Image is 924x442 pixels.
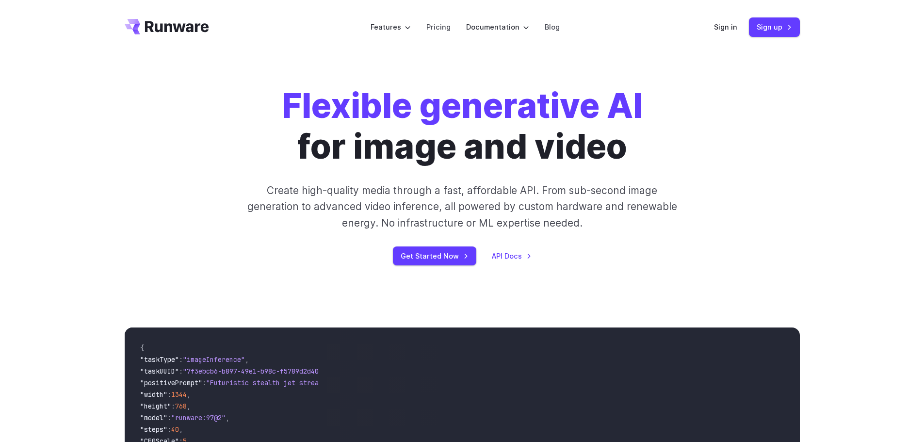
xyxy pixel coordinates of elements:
span: : [202,378,206,387]
span: "height" [140,402,171,410]
span: "imageInference" [183,355,245,364]
span: , [179,425,183,434]
span: , [245,355,249,364]
span: : [167,413,171,422]
span: "runware:97@2" [171,413,226,422]
span: 1344 [171,390,187,399]
label: Features [371,21,411,33]
span: "positivePrompt" [140,378,202,387]
span: , [226,413,229,422]
a: Sign in [714,21,737,33]
span: : [171,402,175,410]
p: Create high-quality media through a fast, affordable API. From sub-second image generation to adv... [246,182,678,231]
span: "Futuristic stealth jet streaking through a neon-lit cityscape with glowing purple exhaust" [206,378,559,387]
span: "taskUUID" [140,367,179,376]
a: Get Started Now [393,246,476,265]
span: : [167,390,171,399]
span: 40 [171,425,179,434]
span: "7f3ebcb6-b897-49e1-b98c-f5789d2d40d7" [183,367,330,376]
a: Go to / [125,19,209,34]
a: Blog [545,21,560,33]
span: , [187,390,191,399]
h1: for image and video [282,85,643,167]
a: Pricing [426,21,451,33]
a: Sign up [749,17,800,36]
a: API Docs [492,250,532,262]
span: , [187,402,191,410]
span: "taskType" [140,355,179,364]
span: "width" [140,390,167,399]
span: : [179,355,183,364]
span: : [179,367,183,376]
span: 768 [175,402,187,410]
span: { [140,344,144,352]
span: "model" [140,413,167,422]
strong: Flexible generative AI [282,85,643,126]
span: "steps" [140,425,167,434]
span: : [167,425,171,434]
label: Documentation [466,21,529,33]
